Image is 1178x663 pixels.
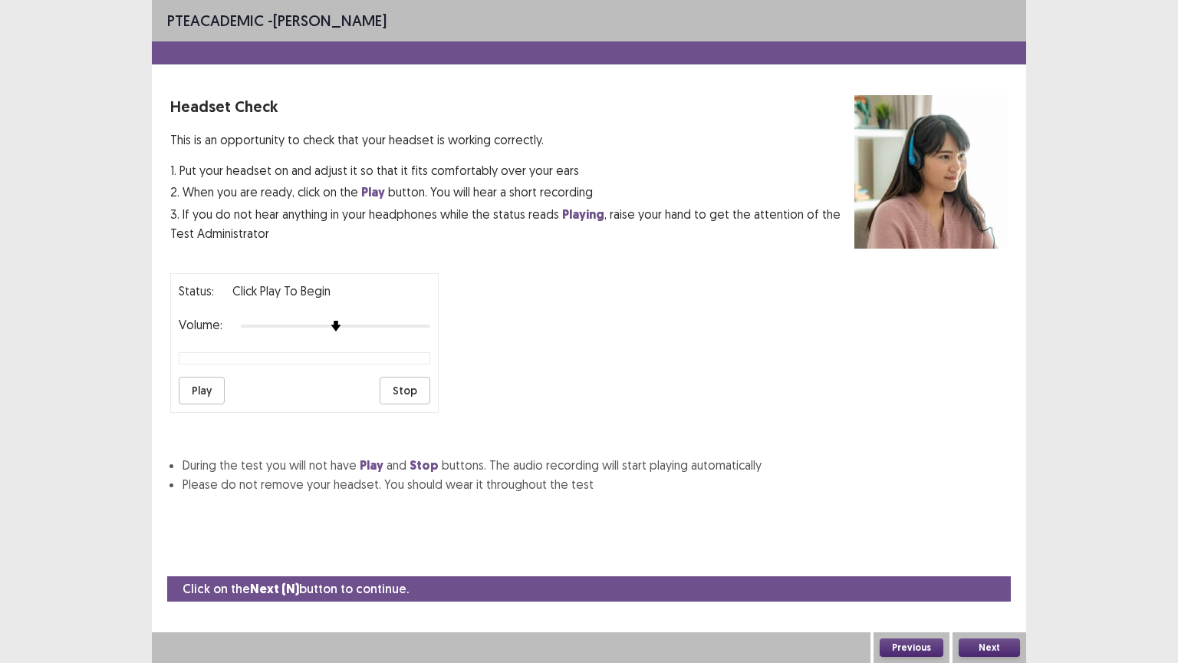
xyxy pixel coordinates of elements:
[410,457,439,473] strong: Stop
[361,184,385,200] strong: Play
[179,315,222,334] p: Volume:
[232,282,331,300] p: Click Play to Begin
[183,475,1008,493] li: Please do not remove your headset. You should wear it throughout the test
[880,638,943,657] button: Previous
[959,638,1020,657] button: Next
[167,11,264,30] span: PTE academic
[167,9,387,32] p: - [PERSON_NAME]
[179,282,214,300] p: Status:
[360,457,383,473] strong: Play
[170,161,854,180] p: 1. Put your headset on and adjust it so that it fits comfortably over your ears
[380,377,430,404] button: Stop
[170,130,854,149] p: This is an opportunity to check that your headset is working correctly.
[854,95,1008,249] img: headset test
[562,206,604,223] strong: Playing
[170,95,854,118] p: Headset Check
[170,205,854,242] p: 3. If you do not hear anything in your headphones while the status reads , raise your hand to get...
[183,456,1008,475] li: During the test you will not have and buttons. The audio recording will start playing automatically
[331,321,341,331] img: arrow-thumb
[250,581,299,597] strong: Next (N)
[183,579,409,599] p: Click on the button to continue.
[179,377,225,404] button: Play
[170,183,854,202] p: 2. When you are ready, click on the button. You will hear a short recording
